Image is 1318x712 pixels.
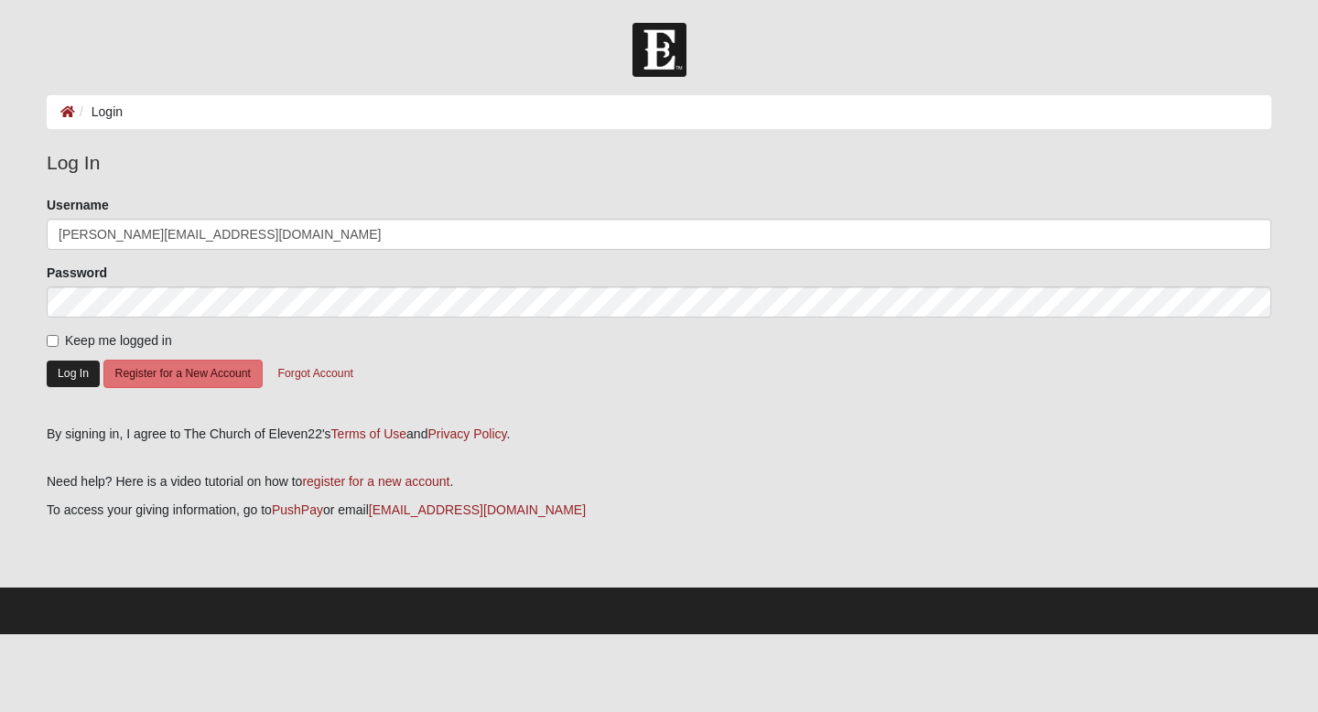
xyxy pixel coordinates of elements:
[369,502,586,517] a: [EMAIL_ADDRESS][DOMAIN_NAME]
[266,360,365,388] button: Forgot Account
[331,426,406,441] a: Terms of Use
[75,102,123,122] li: Login
[47,264,107,282] label: Password
[47,501,1271,520] p: To access your giving information, go to or email
[632,23,686,77] img: Church of Eleven22 Logo
[427,426,506,441] a: Privacy Policy
[47,361,100,387] button: Log In
[47,335,59,347] input: Keep me logged in
[302,474,449,489] a: register for a new account
[272,502,323,517] a: PushPay
[65,333,172,348] span: Keep me logged in
[47,472,1271,491] p: Need help? Here is a video tutorial on how to .
[47,148,1271,178] legend: Log In
[47,425,1271,444] div: By signing in, I agree to The Church of Eleven22's and .
[47,196,109,214] label: Username
[103,360,263,388] button: Register for a New Account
